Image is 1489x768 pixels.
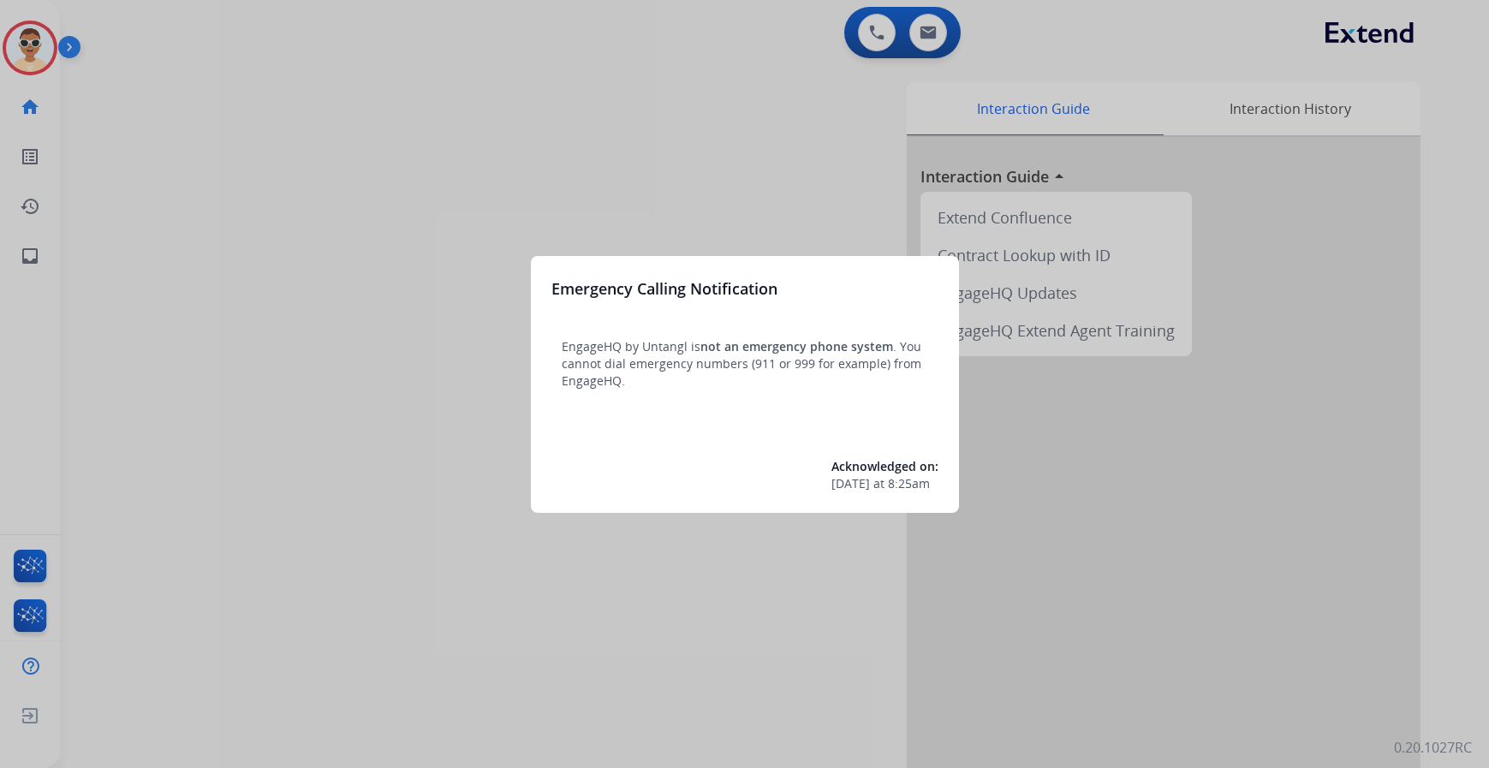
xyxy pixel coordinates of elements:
span: Acknowledged on: [831,458,938,474]
div: at [831,475,938,492]
h3: Emergency Calling Notification [551,277,777,301]
span: 8:25am [888,475,930,492]
span: not an emergency phone system [700,338,893,354]
p: 0.20.1027RC [1394,737,1472,758]
span: [DATE] [831,475,870,492]
p: EngageHQ by Untangl is . You cannot dial emergency numbers (911 or 999 for example) from EngageHQ. [562,338,928,390]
